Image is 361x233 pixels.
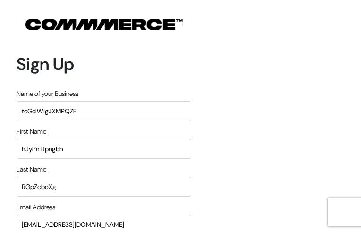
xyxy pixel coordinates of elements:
[17,164,46,174] label: Last Name
[17,54,191,74] h1: Sign Up
[17,127,46,137] label: First Name
[25,19,183,30] img: COMMMERCE
[17,89,78,99] label: Name of your Business
[17,202,55,212] label: Email Address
